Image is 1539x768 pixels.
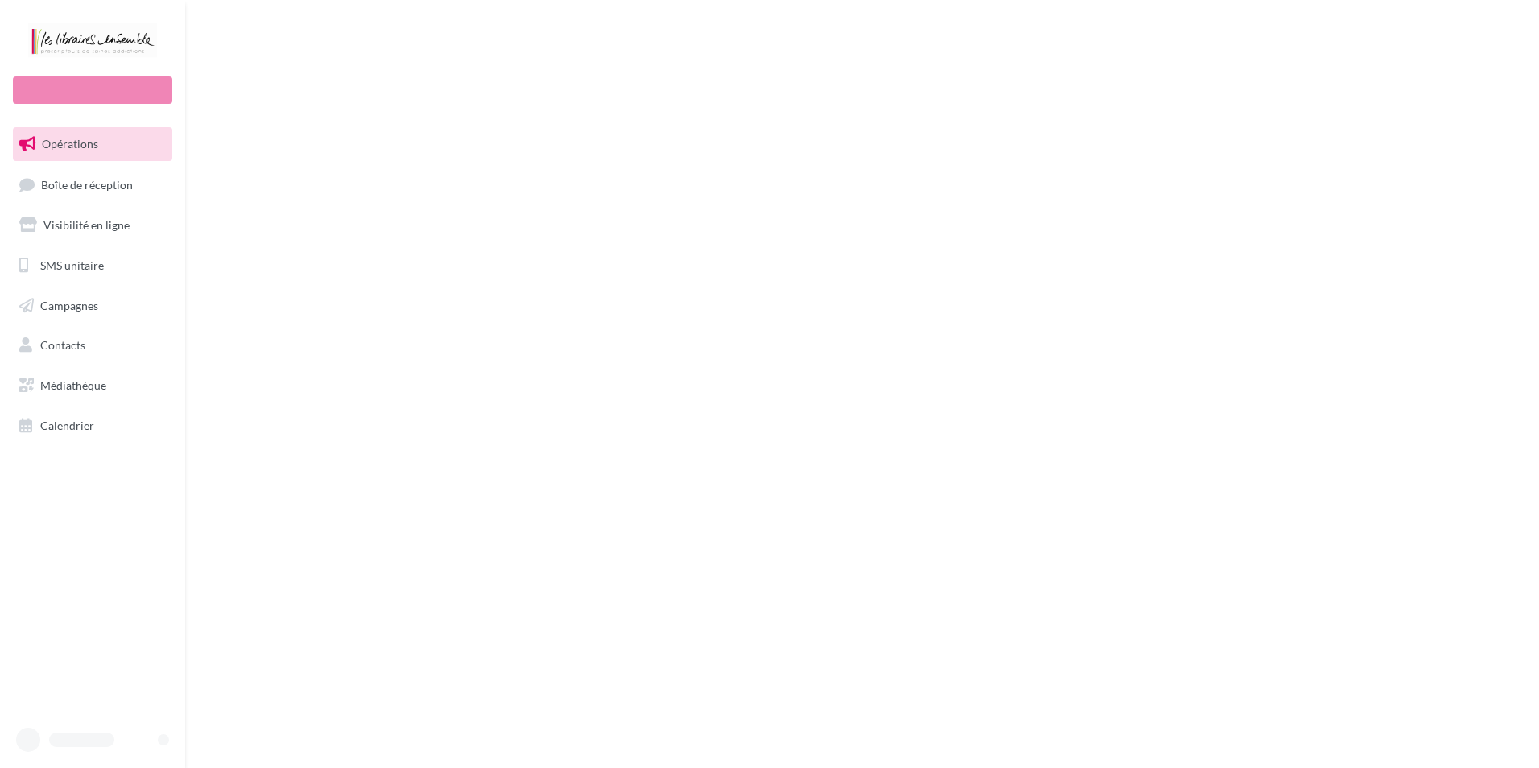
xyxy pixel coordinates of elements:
[43,218,130,232] span: Visibilité en ligne
[40,378,106,392] span: Médiathèque
[40,419,94,432] span: Calendrier
[10,409,175,443] a: Calendrier
[40,298,98,312] span: Campagnes
[10,289,175,323] a: Campagnes
[41,177,133,191] span: Boîte de réception
[10,127,175,161] a: Opérations
[10,209,175,242] a: Visibilité en ligne
[10,167,175,202] a: Boîte de réception
[40,338,85,352] span: Contacts
[13,76,172,104] div: Nouvelle campagne
[10,328,175,362] a: Contacts
[10,369,175,403] a: Médiathèque
[10,249,175,283] a: SMS unitaire
[42,137,98,151] span: Opérations
[40,258,104,272] span: SMS unitaire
